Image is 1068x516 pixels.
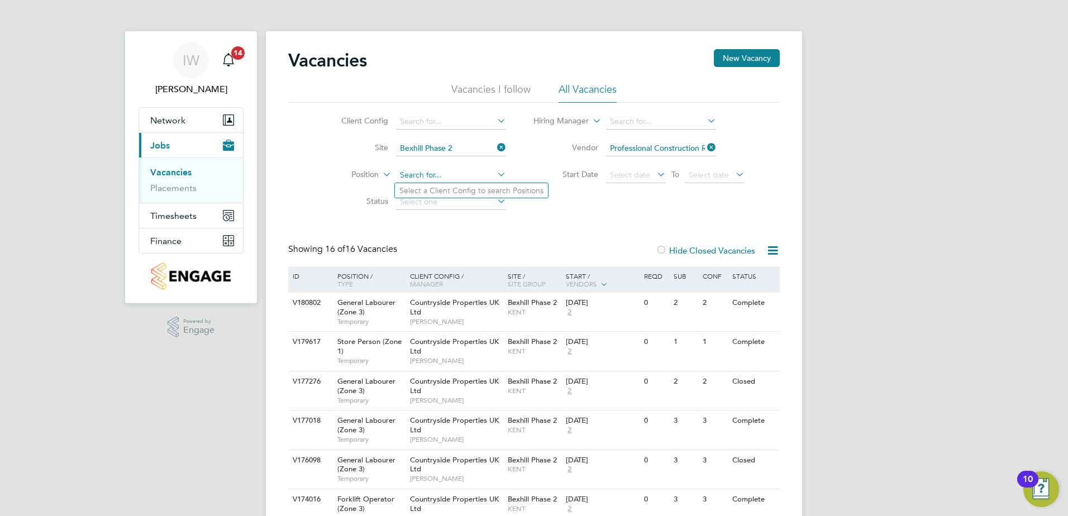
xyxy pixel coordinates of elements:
img: countryside-properties-logo-retina.png [151,262,230,290]
div: 3 [700,450,729,471]
span: Engage [183,326,214,335]
div: Complete [730,332,778,352]
button: Timesheets [139,203,243,228]
div: 0 [641,371,670,392]
span: KENT [508,504,561,513]
div: Sub [671,266,700,285]
div: 1 [671,332,700,352]
span: Bexhill Phase 2 [508,455,557,465]
div: 0 [641,489,670,510]
span: 14 [231,46,245,60]
span: General Labourer (Zone 3) [337,376,395,395]
span: Bexhill Phase 2 [508,298,557,307]
span: Select date [689,170,729,180]
div: 2 [700,293,729,313]
div: 3 [671,489,700,510]
input: Search for... [396,114,506,130]
div: V174016 [290,489,329,510]
span: Countryside Properties UK Ltd [410,494,499,513]
div: ID [290,266,329,285]
div: [DATE] [566,416,638,426]
label: Status [324,196,388,206]
a: Go to home page [139,262,244,290]
div: Complete [730,489,778,510]
div: 2 [700,371,729,392]
span: KENT [508,347,561,356]
div: [DATE] [566,298,638,308]
div: Status [730,266,778,285]
div: Reqd [641,266,670,285]
span: Countryside Properties UK Ltd [410,298,499,317]
span: Manager [410,279,443,288]
div: Start / [563,266,641,294]
div: [DATE] [566,377,638,386]
span: Powered by [183,317,214,326]
div: V176098 [290,450,329,471]
span: Temporary [337,435,404,444]
span: To [668,167,683,181]
span: 2 [566,386,573,396]
span: KENT [508,386,561,395]
a: Placements [150,183,197,193]
a: Powered byEngage [168,317,215,338]
span: Bexhill Phase 2 [508,337,557,346]
input: Select one [396,194,506,210]
div: Complete [730,293,778,313]
span: Bexhill Phase 2 [508,376,557,386]
span: KENT [508,426,561,434]
input: Search for... [396,168,506,183]
div: Complete [730,410,778,431]
label: Start Date [534,169,598,179]
div: [DATE] [566,337,638,347]
input: Search for... [606,141,716,156]
span: Store Person (Zone 1) [337,337,402,356]
div: 0 [641,332,670,352]
span: Iain Watson [139,83,244,96]
span: Bexhill Phase 2 [508,415,557,425]
div: [DATE] [566,495,638,504]
span: KENT [508,308,561,317]
div: Conf [700,266,729,285]
label: Site [324,142,388,152]
input: Search for... [606,114,716,130]
div: Site / [505,266,564,293]
span: [PERSON_NAME] [410,396,502,405]
a: 14 [217,42,240,78]
span: Countryside Properties UK Ltd [410,376,499,395]
div: V180802 [290,293,329,313]
span: Select date [610,170,650,180]
div: V177018 [290,410,329,431]
span: General Labourer (Zone 3) [337,455,395,474]
span: [PERSON_NAME] [410,435,502,444]
div: 2 [671,293,700,313]
li: Vacancies I follow [451,83,531,103]
span: 16 of [325,243,345,255]
h2: Vacancies [288,49,367,71]
div: 0 [641,410,670,431]
span: General Labourer (Zone 3) [337,415,395,434]
span: Countryside Properties UK Ltd [410,415,499,434]
span: Forklift Operator (Zone 3) [337,494,394,513]
span: KENT [508,465,561,474]
div: Client Config / [407,266,505,293]
div: 0 [641,450,670,471]
div: Position / [329,266,407,293]
input: Search for... [396,141,506,156]
span: 2 [566,504,573,514]
span: [PERSON_NAME] [410,474,502,483]
span: Finance [150,236,182,246]
span: [PERSON_NAME] [410,317,502,326]
span: 2 [566,308,573,317]
div: 2 [671,371,700,392]
span: Type [337,279,353,288]
div: 10 [1023,479,1033,494]
span: Countryside Properties UK Ltd [410,337,499,356]
button: Finance [139,228,243,253]
div: 1 [700,332,729,352]
span: Site Group [508,279,546,288]
div: Closed [730,371,778,392]
span: 2 [566,347,573,356]
span: [PERSON_NAME] [410,356,502,365]
div: Showing [288,243,399,255]
span: 2 [566,465,573,474]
